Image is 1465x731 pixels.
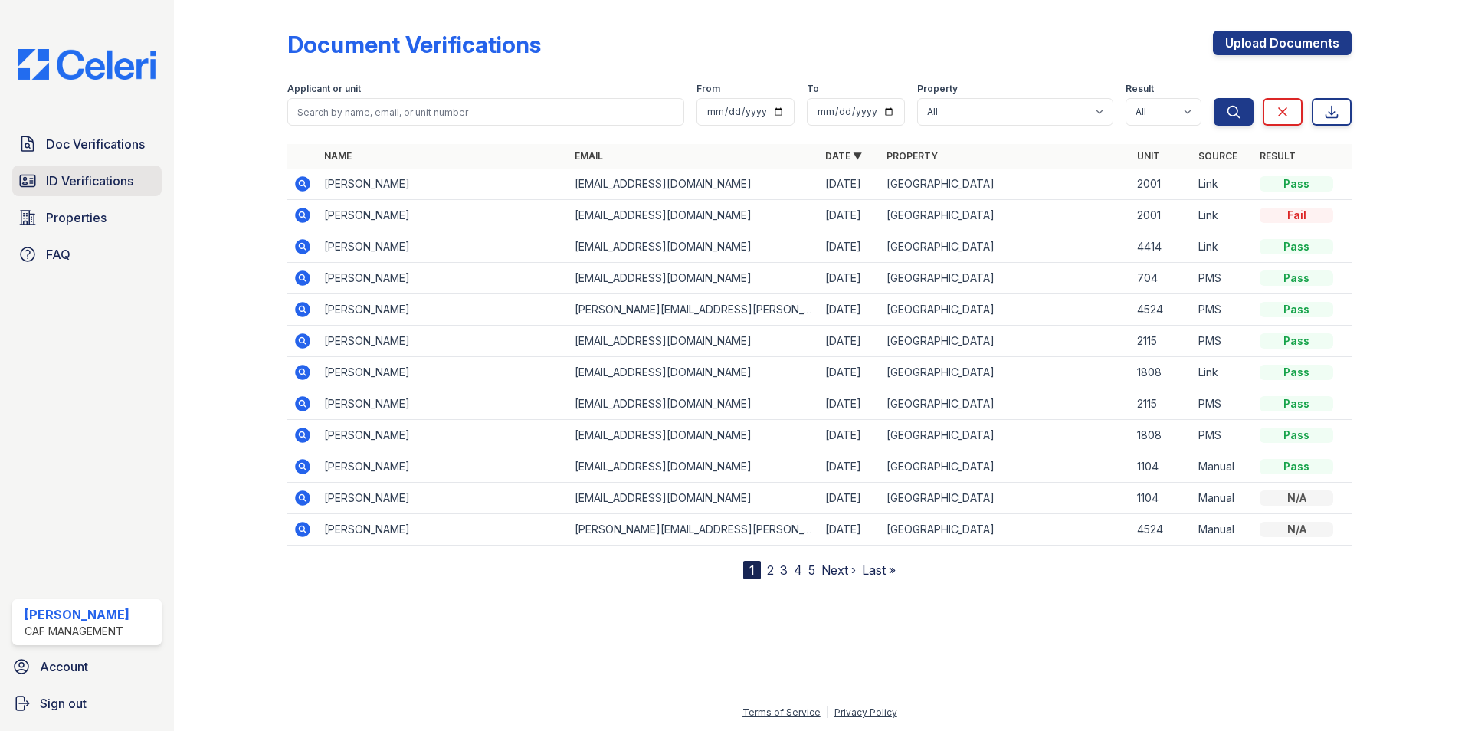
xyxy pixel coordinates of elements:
div: N/A [1260,490,1333,506]
label: To [807,83,819,95]
td: [PERSON_NAME] [318,169,569,200]
td: [DATE] [819,357,880,388]
span: Doc Verifications [46,135,145,153]
span: Sign out [40,694,87,713]
td: [PERSON_NAME][EMAIL_ADDRESS][PERSON_NAME][DOMAIN_NAME] [569,294,819,326]
td: [EMAIL_ADDRESS][DOMAIN_NAME] [569,326,819,357]
div: Pass [1260,176,1333,192]
td: 1808 [1131,357,1192,388]
td: [DATE] [819,294,880,326]
td: PMS [1192,294,1254,326]
td: [EMAIL_ADDRESS][DOMAIN_NAME] [569,388,819,420]
td: Manual [1192,451,1254,483]
a: Name [324,150,352,162]
td: [DATE] [819,231,880,263]
td: [EMAIL_ADDRESS][DOMAIN_NAME] [569,231,819,263]
div: Pass [1260,333,1333,349]
div: Fail [1260,208,1333,223]
td: [DATE] [819,263,880,294]
td: [PERSON_NAME] [318,263,569,294]
a: Property [887,150,938,162]
td: [GEOGRAPHIC_DATA] [880,169,1131,200]
label: Property [917,83,958,95]
td: [DATE] [819,200,880,231]
td: [GEOGRAPHIC_DATA] [880,483,1131,514]
a: FAQ [12,239,162,270]
td: [GEOGRAPHIC_DATA] [880,200,1131,231]
span: Account [40,657,88,676]
div: Pass [1260,270,1333,286]
div: Document Verifications [287,31,541,58]
a: Result [1260,150,1296,162]
td: [GEOGRAPHIC_DATA] [880,263,1131,294]
td: 1808 [1131,420,1192,451]
td: [GEOGRAPHIC_DATA] [880,451,1131,483]
td: Link [1192,231,1254,263]
td: 4524 [1131,514,1192,546]
div: N/A [1260,522,1333,537]
td: Link [1192,200,1254,231]
td: [PERSON_NAME] [318,420,569,451]
span: ID Verifications [46,172,133,190]
td: [EMAIL_ADDRESS][DOMAIN_NAME] [569,420,819,451]
td: Link [1192,169,1254,200]
td: [PERSON_NAME] [318,451,569,483]
span: FAQ [46,245,70,264]
a: 4 [794,562,802,578]
a: Upload Documents [1213,31,1352,55]
td: Manual [1192,514,1254,546]
td: 704 [1131,263,1192,294]
a: Date ▼ [825,150,862,162]
a: 2 [767,562,774,578]
div: Pass [1260,459,1333,474]
td: [EMAIL_ADDRESS][DOMAIN_NAME] [569,263,819,294]
td: [GEOGRAPHIC_DATA] [880,357,1131,388]
a: Account [6,651,168,682]
td: [DATE] [819,326,880,357]
div: 1 [743,561,761,579]
td: [DATE] [819,169,880,200]
a: Properties [12,202,162,233]
a: Next › [821,562,856,578]
td: 2115 [1131,388,1192,420]
td: [EMAIL_ADDRESS][DOMAIN_NAME] [569,200,819,231]
input: Search by name, email, or unit number [287,98,684,126]
td: [DATE] [819,388,880,420]
div: Pass [1260,239,1333,254]
td: [PERSON_NAME] [318,294,569,326]
td: [GEOGRAPHIC_DATA] [880,294,1131,326]
td: [PERSON_NAME] [318,231,569,263]
td: [EMAIL_ADDRESS][DOMAIN_NAME] [569,169,819,200]
td: 1104 [1131,483,1192,514]
label: Applicant or unit [287,83,361,95]
a: 5 [808,562,815,578]
a: Source [1198,150,1237,162]
td: PMS [1192,326,1254,357]
td: [EMAIL_ADDRESS][DOMAIN_NAME] [569,451,819,483]
div: | [826,706,829,718]
td: [GEOGRAPHIC_DATA] [880,514,1131,546]
a: Sign out [6,688,168,719]
label: Result [1126,83,1154,95]
div: Pass [1260,365,1333,380]
td: [DATE] [819,420,880,451]
td: [PERSON_NAME] [318,326,569,357]
span: Properties [46,208,107,227]
td: [GEOGRAPHIC_DATA] [880,388,1131,420]
td: [PERSON_NAME] [318,200,569,231]
td: 2001 [1131,200,1192,231]
td: 4524 [1131,294,1192,326]
a: Doc Verifications [12,129,162,159]
td: [DATE] [819,451,880,483]
td: [DATE] [819,514,880,546]
td: [PERSON_NAME] [318,483,569,514]
td: PMS [1192,388,1254,420]
td: [EMAIL_ADDRESS][DOMAIN_NAME] [569,357,819,388]
div: Pass [1260,396,1333,411]
td: [PERSON_NAME] [318,388,569,420]
td: [PERSON_NAME][EMAIL_ADDRESS][PERSON_NAME][DOMAIN_NAME] [569,514,819,546]
a: Terms of Service [742,706,821,718]
td: 4414 [1131,231,1192,263]
a: Unit [1137,150,1160,162]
